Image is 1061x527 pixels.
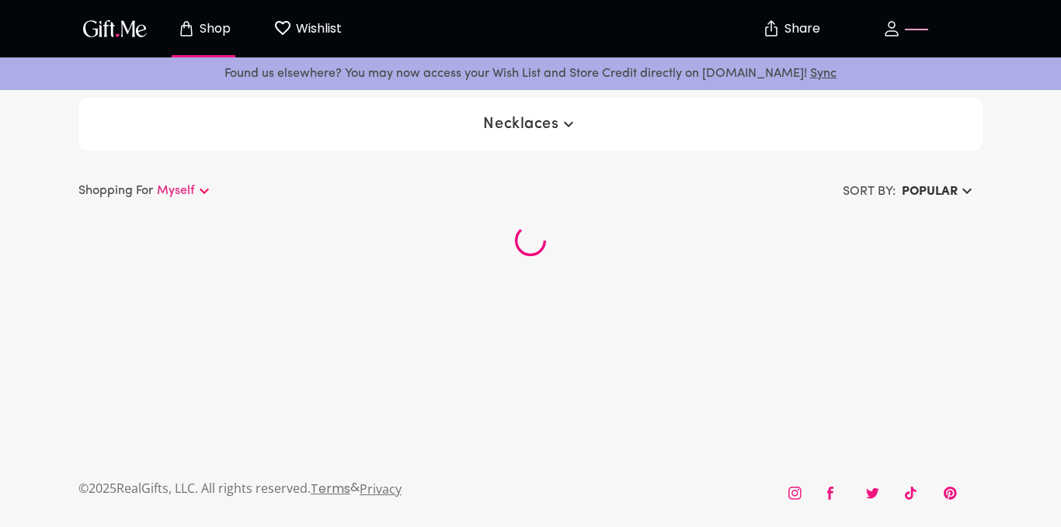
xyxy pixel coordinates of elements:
[196,23,231,36] p: Shop
[477,110,583,138] button: Necklaces
[764,2,818,56] button: Share
[161,4,246,54] button: Store page
[311,480,350,498] a: Terms
[360,480,402,498] a: Privacy
[265,4,350,54] button: Wishlist page
[78,478,311,498] p: © 2025 RealGifts, LLC. All rights reserved.
[292,19,342,39] p: Wishlist
[896,178,983,206] button: Popular
[843,182,896,201] h6: SORT BY:
[157,182,195,200] p: Myself
[350,479,360,511] p: &
[902,182,958,201] h6: Popular
[78,19,151,38] button: GiftMe Logo
[12,64,1049,84] p: Found us elsewhere? You may now access your Wish List and Store Credit directly on [DOMAIN_NAME]!
[762,19,781,38] img: secure
[78,182,153,200] p: Shopping For
[80,17,150,40] img: GiftMe Logo
[483,115,577,133] span: Necklaces
[781,23,820,36] p: Share
[810,68,837,80] a: Sync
